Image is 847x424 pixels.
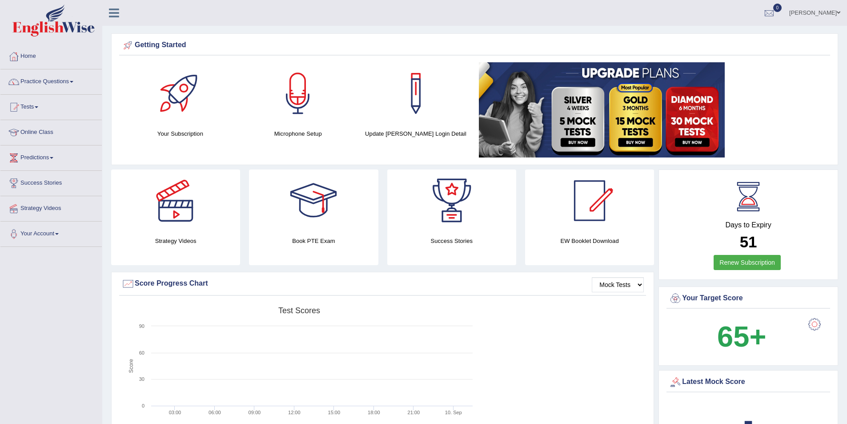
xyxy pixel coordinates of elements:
h4: Days to Expiry [669,221,828,229]
text: 21:00 [408,410,420,415]
h4: Update [PERSON_NAME] Login Detail [361,129,470,138]
div: Score Progress Chart [121,277,644,291]
b: 65+ [717,320,766,353]
h4: Strategy Videos [111,236,240,246]
div: Latest Mock Score [669,376,828,389]
a: Tests [0,95,102,117]
text: 15:00 [328,410,341,415]
span: 0 [773,4,782,12]
tspan: Score [128,359,134,373]
a: Home [0,44,102,66]
div: Your Target Score [669,292,828,305]
text: 09:00 [249,410,261,415]
b: 51 [740,233,757,250]
text: 12:00 [288,410,301,415]
div: Getting Started [121,39,828,52]
a: Success Stories [0,171,102,193]
text: 90 [139,323,145,329]
tspan: 10. Sep [445,410,462,415]
a: Practice Questions [0,69,102,92]
img: small5.jpg [479,62,725,157]
a: Online Class [0,120,102,142]
a: Predictions [0,145,102,168]
a: Strategy Videos [0,196,102,218]
h4: EW Booklet Download [525,236,654,246]
text: 18:00 [368,410,380,415]
h4: Success Stories [387,236,516,246]
a: Your Account [0,222,102,244]
text: 06:00 [209,410,221,415]
text: 30 [139,376,145,382]
text: 03:00 [169,410,181,415]
a: Renew Subscription [714,255,781,270]
h4: Book PTE Exam [249,236,378,246]
text: 0 [142,403,145,408]
h4: Microphone Setup [244,129,353,138]
text: 60 [139,350,145,355]
tspan: Test scores [278,306,320,315]
h4: Your Subscription [126,129,235,138]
